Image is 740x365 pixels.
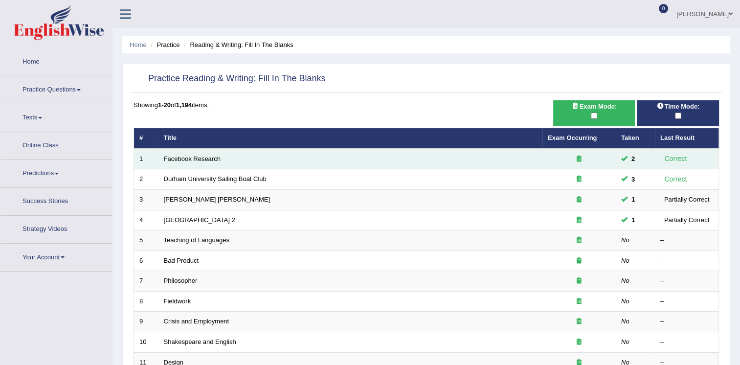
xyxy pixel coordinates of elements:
td: 3 [134,190,158,210]
a: Facebook Research [164,155,221,162]
div: Exam occurring question [548,175,610,184]
a: Home [0,48,112,73]
th: Taken [616,128,655,149]
div: – [660,256,713,266]
div: Exam occurring question [548,195,610,205]
a: Bad Product [164,257,199,264]
a: Practice Questions [0,76,112,101]
div: – [660,276,713,286]
th: Last Result [655,128,719,149]
td: 2 [134,169,158,190]
div: – [660,338,713,347]
em: No [621,277,629,284]
em: No [621,338,629,345]
h2: Practice Reading & Writing: Fill In The Blanks [134,71,326,86]
em: No [621,297,629,305]
div: Show exams occurring in exams [553,100,635,126]
td: 4 [134,210,158,230]
td: 10 [134,332,158,352]
li: Practice [148,40,179,49]
th: # [134,128,158,149]
div: Exam occurring question [548,155,610,164]
span: You can still take this question [628,215,639,225]
a: Durham University Sailing Boat Club [164,175,267,182]
a: [PERSON_NAME] [PERSON_NAME] [164,196,270,203]
div: Partially Correct [660,194,713,205]
span: Exam Mode: [567,101,620,112]
span: You can still take this question [628,174,639,184]
td: 8 [134,291,158,312]
td: 5 [134,230,158,251]
span: Time Mode: [652,101,703,112]
td: 7 [134,271,158,292]
a: Predictions [0,160,112,184]
div: – [660,236,713,245]
div: Exam occurring question [548,236,610,245]
a: Success Stories [0,188,112,212]
a: Exam Occurring [548,134,597,141]
a: Strategy Videos [0,216,112,240]
a: Tests [0,104,112,129]
div: Exam occurring question [548,317,610,326]
div: Exam occurring question [548,338,610,347]
em: No [621,318,629,325]
span: 0 [659,4,669,13]
div: Showing of items. [134,100,719,110]
div: Correct [660,174,691,185]
div: Partially Correct [660,215,713,225]
b: 1,194 [176,101,192,109]
td: 1 [134,149,158,169]
td: 9 [134,312,158,332]
em: No [621,236,629,244]
a: Philosopher [164,277,198,284]
div: – [660,317,713,326]
a: Online Class [0,132,112,157]
a: Fieldwork [164,297,191,305]
li: Reading & Writing: Fill In The Blanks [181,40,293,49]
td: 6 [134,251,158,271]
th: Title [158,128,542,149]
span: You can still take this question [628,154,639,164]
div: Exam occurring question [548,216,610,225]
div: Exam occurring question [548,297,610,306]
b: 1-20 [158,101,171,109]
div: Exam occurring question [548,256,610,266]
div: Exam occurring question [548,276,610,286]
a: Home [130,41,147,48]
a: [GEOGRAPHIC_DATA] 2 [164,216,235,224]
div: – [660,297,713,306]
span: You can still take this question [628,194,639,205]
a: Shakespeare and English [164,338,236,345]
a: Crisis and Employment [164,318,229,325]
a: Teaching of Languages [164,236,229,244]
a: Your Account [0,244,112,268]
em: No [621,257,629,264]
div: Correct [660,153,691,164]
